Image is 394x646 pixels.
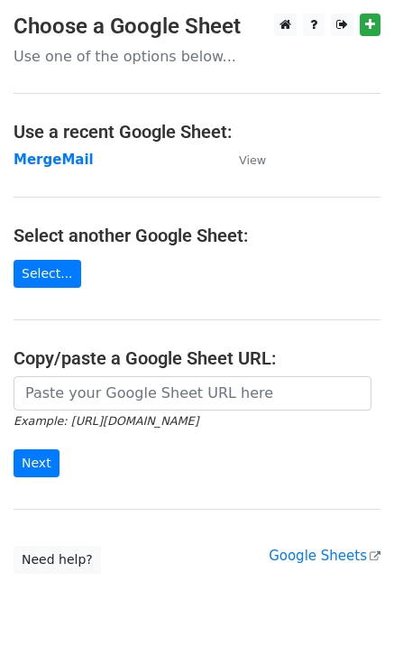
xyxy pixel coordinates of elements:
a: MergeMail [14,152,94,168]
a: View [221,152,266,168]
h4: Select another Google Sheet: [14,225,380,246]
a: Select... [14,260,81,288]
small: Example: [URL][DOMAIN_NAME] [14,414,198,428]
h4: Copy/paste a Google Sheet URL: [14,347,380,369]
input: Next [14,449,60,477]
h3: Choose a Google Sheet [14,14,380,40]
a: Need help? [14,546,101,574]
p: Use one of the options below... [14,47,380,66]
iframe: Chat Widget [304,559,394,646]
a: Google Sheets [269,548,380,564]
input: Paste your Google Sheet URL here [14,376,371,411]
small: View [239,153,266,167]
h4: Use a recent Google Sheet: [14,121,380,143]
